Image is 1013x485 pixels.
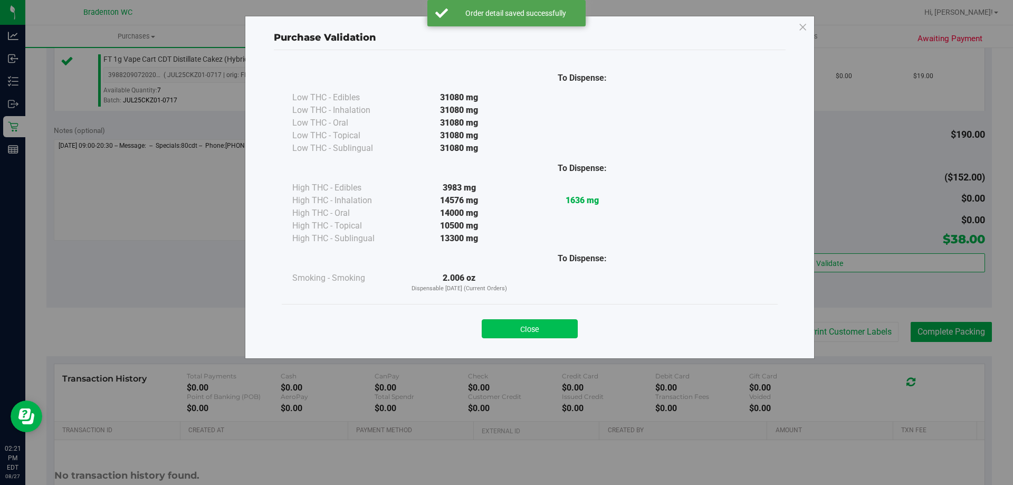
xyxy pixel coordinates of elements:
div: High THC - Oral [292,207,398,220]
div: 31080 mg [398,91,521,104]
div: Low THC - Oral [292,117,398,129]
div: 14576 mg [398,194,521,207]
div: High THC - Sublingual [292,232,398,245]
div: 3983 mg [398,182,521,194]
div: 14000 mg [398,207,521,220]
div: 31080 mg [398,117,521,129]
div: To Dispense: [521,162,644,175]
strong: 1636 mg [566,195,599,205]
div: 10500 mg [398,220,521,232]
button: Close [482,319,578,338]
div: To Dispense: [521,72,644,84]
div: 31080 mg [398,104,521,117]
div: High THC - Topical [292,220,398,232]
div: High THC - Inhalation [292,194,398,207]
div: Low THC - Topical [292,129,398,142]
div: Low THC - Edibles [292,91,398,104]
div: 31080 mg [398,142,521,155]
div: Low THC - Inhalation [292,104,398,117]
div: High THC - Edibles [292,182,398,194]
div: Smoking - Smoking [292,272,398,284]
div: To Dispense: [521,252,644,265]
span: Purchase Validation [274,32,376,43]
div: 2.006 oz [398,272,521,293]
p: Dispensable [DATE] (Current Orders) [398,284,521,293]
div: 13300 mg [398,232,521,245]
div: Order detail saved successfully [454,8,578,18]
div: Low THC - Sublingual [292,142,398,155]
div: 31080 mg [398,129,521,142]
iframe: Resource center [11,401,42,432]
